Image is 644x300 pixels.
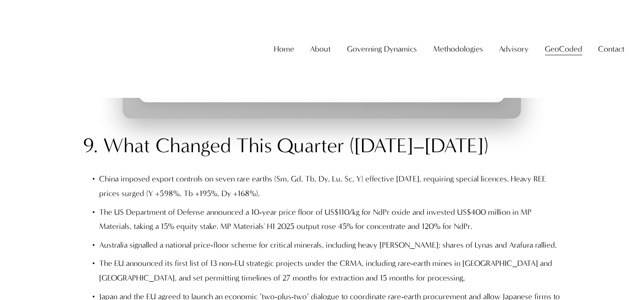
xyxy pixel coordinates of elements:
[99,238,561,253] p: Australia signalled a national price‑floor scheme for critical minerals, including heavy [PERSON_...
[433,41,483,57] a: folder dropdown
[347,41,417,57] a: folder dropdown
[20,12,94,86] img: Christopher Sanchez &amp; Co.
[433,42,483,56] span: Methodologies
[310,42,331,56] span: About
[499,41,529,57] a: folder dropdown
[347,42,417,56] span: Governing Dynamics
[83,132,561,159] h2: 9. What Changed This Quarter ([DATE]–[DATE])
[598,41,624,57] a: folder dropdown
[545,41,582,57] a: folder dropdown
[598,42,624,56] span: Contact
[99,205,561,234] p: The US Department of Defense announced a 10‑year price floor of US$110/kg for NdPr oxide and inve...
[99,256,561,285] p: The EU announced its first list of 13 non‑EU strategic projects under the CRMA, including rare‑ea...
[499,42,529,56] span: Advisory
[99,172,561,201] p: China imposed export controls on seven rare earths (Sm, Gd, Tb, Dy, Lu, Sc, Y) effective [DATE], ...
[274,41,294,57] a: Home
[310,41,331,57] a: folder dropdown
[545,42,582,56] span: GeoCoded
